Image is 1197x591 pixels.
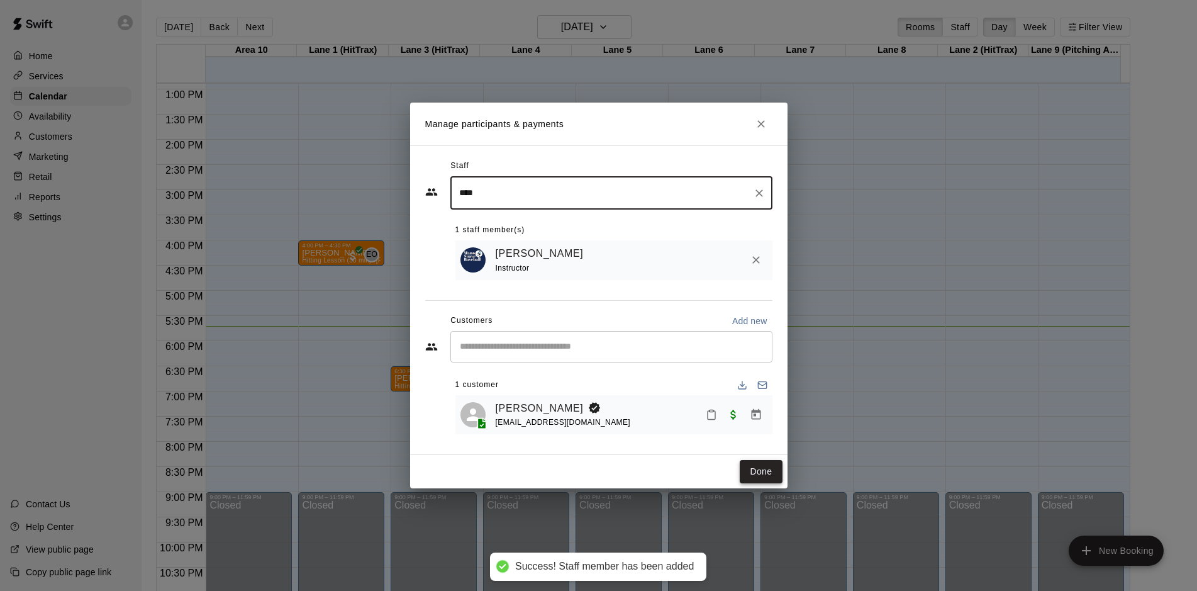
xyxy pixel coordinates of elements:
[450,311,493,331] span: Customers
[727,311,772,331] button: Add new
[455,375,499,395] span: 1 customer
[588,402,601,414] svg: Booking Owner
[450,176,772,210] div: Search staff
[496,418,631,427] span: [EMAIL_ADDRESS][DOMAIN_NAME]
[745,403,767,426] button: Manage bookings & payment
[425,186,438,198] svg: Staff
[750,184,768,202] button: Clear
[455,220,525,240] span: 1 staff member(s)
[460,402,486,427] div: sam casey
[701,404,722,425] button: Mark attendance
[496,264,530,273] span: Instructor
[745,249,767,271] button: Remove
[732,375,752,395] button: Download list
[722,408,745,419] span: Paid with Card
[496,245,584,262] a: [PERSON_NAME]
[515,560,694,573] div: Success! Staff member has been added
[750,113,772,135] button: Close
[450,156,469,176] span: Staff
[496,400,584,417] a: [PERSON_NAME]
[425,118,564,131] p: Manage participants & payments
[732,315,767,327] p: Add new
[752,375,772,395] button: Email participants
[460,247,486,273] img: Jose Polanco
[425,341,438,353] svg: Customers
[450,331,772,363] div: Start typing to search customers...
[740,460,782,483] button: Done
